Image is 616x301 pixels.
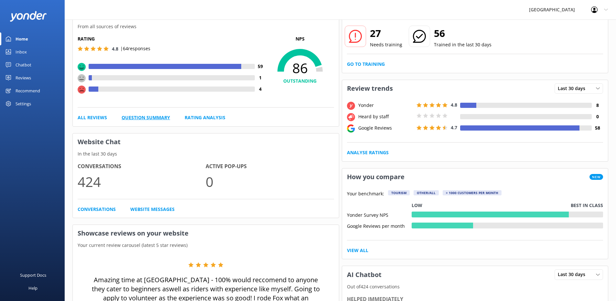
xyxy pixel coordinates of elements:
div: Google Reviews [357,124,415,132]
p: Trained in the last 30 days [434,41,492,48]
span: 4.8 [451,102,457,108]
a: Website Messages [130,206,175,213]
h3: AI Chatbot [342,266,386,283]
p: Your benchmark: [347,190,384,198]
p: 424 [78,171,206,192]
span: New [589,174,603,180]
a: All Reviews [78,114,107,121]
p: In the last 30 days [73,150,339,157]
a: Conversations [78,206,116,213]
div: Help [28,282,38,295]
div: Reviews [16,71,31,84]
h2: 27 [370,26,402,41]
h4: OUTSTANDING [266,77,334,85]
div: > 1000 customers per month [443,190,502,195]
div: Other/All [414,190,439,195]
p: Out of 424 conversations [342,283,608,290]
div: Support Docs [20,269,46,282]
h4: 58 [592,124,603,132]
h4: Conversations [78,162,206,171]
a: View All [347,247,368,254]
h2: 56 [434,26,492,41]
div: Yonder [357,102,415,109]
p: Low [412,202,422,209]
p: Needs training [370,41,402,48]
span: Last 30 days [558,271,589,278]
h3: Showcase reviews on your website [73,225,339,242]
p: From all sources of reviews [73,23,339,30]
p: Best in class [571,202,603,209]
div: Home [16,32,28,45]
span: Last 30 days [558,85,589,92]
a: Rating Analysis [185,114,225,121]
div: Google Reviews per month [347,223,412,228]
h4: Active Pop-ups [206,162,334,171]
h3: How you compare [342,168,409,185]
p: 0 [206,171,334,192]
img: yonder-white-logo.png [10,11,47,22]
a: Analyse Ratings [347,149,389,156]
span: 4.8 [112,46,118,52]
div: Settings [16,97,31,110]
h4: 59 [255,63,266,70]
div: Heard by staff [357,113,415,120]
h3: Review trends [342,80,398,97]
h4: 0 [592,113,603,120]
h4: 8 [592,102,603,109]
div: Tourism [388,190,410,195]
div: Chatbot [16,58,31,71]
span: 86 [266,60,334,76]
div: Inbox [16,45,27,58]
span: 4.7 [451,124,457,131]
div: Recommend [16,84,40,97]
h4: 1 [255,74,266,81]
p: | 64 responses [120,45,150,52]
h5: Rating [78,35,266,42]
a: Go to Training [347,61,385,68]
h3: Website Chat [73,133,339,150]
div: Yonder Survey NPS [347,212,412,217]
p: Your current review carousel (latest 5 star reviews) [73,242,339,249]
h4: 4 [255,86,266,93]
a: Question Summary [122,114,170,121]
p: NPS [266,35,334,42]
